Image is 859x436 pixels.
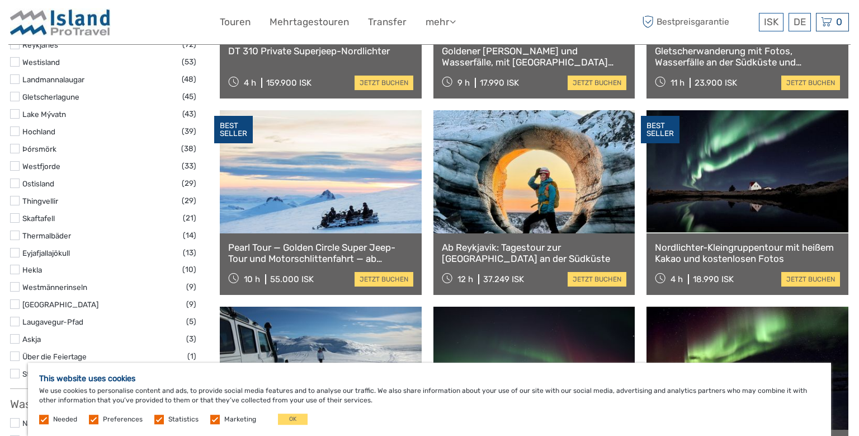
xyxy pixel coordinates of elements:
[182,263,196,276] span: (10)
[224,415,256,424] label: Marketing
[186,280,196,293] span: (9)
[244,78,256,88] span: 4 h
[655,242,840,265] a: Nordlichter-Kleingruppentour mit heißem Kakao und kostenlosen Fotos
[695,78,737,88] div: 23.900 ISK
[182,55,196,68] span: (53)
[22,369,86,378] a: Studlagil/Studlagil
[22,162,60,171] a: Westfjorde
[22,335,41,344] a: Askja
[22,419,97,428] a: Natur und Landschaft
[355,272,413,287] a: jetzt buchen
[270,14,349,30] a: Mehrtagestouren
[270,274,314,284] div: 55.000 ISK
[187,350,196,363] span: (1)
[22,265,42,274] a: Hekla
[22,214,55,223] a: Skaftafell
[22,231,71,240] a: Thermalbäder
[103,415,143,424] label: Preferences
[568,272,626,287] a: jetzt buchen
[781,272,840,287] a: jetzt buchen
[655,45,840,68] a: Gletscherwanderung mit Fotos, Wasserfälle an der Südküste und schwarzer Sandstrand
[22,196,58,205] a: Thingvellir
[278,414,308,425] button: OK
[10,8,111,36] img: Iceland ProTravel
[181,142,196,155] span: (38)
[183,246,196,259] span: (13)
[22,283,87,292] a: Westmännerinseln
[355,76,413,90] a: jetzt buchen
[764,16,778,27] span: ISK
[568,76,626,90] a: jetzt buchen
[781,76,840,90] a: jetzt buchen
[10,397,196,411] h3: Was möchten Sie erleben?
[39,374,820,383] h5: This website uses cookies
[442,242,627,265] a: Ab Reykjavik: Tagestour zur [GEOGRAPHIC_DATA] an der Südküste
[22,249,70,257] a: Eyjafjallajökull
[22,144,56,153] a: Þórsmörk
[228,45,413,57] a: DT 310 Private Superjeep-Nordlichter
[244,274,260,284] span: 10 h
[186,298,196,311] span: (9)
[368,14,407,30] a: Transfer
[182,73,196,86] span: (48)
[186,315,196,328] span: (5)
[182,107,196,120] span: (43)
[426,14,456,30] a: mehr
[22,75,84,84] a: Landmannalaugar
[671,78,685,88] span: 11 h
[22,110,66,119] a: Lake Mývatn
[228,242,413,265] a: Pearl Tour — Golden Circle Super Jeep-Tour und Motorschlittenfahrt — ab [GEOGRAPHIC_DATA]
[22,300,98,309] a: [GEOGRAPHIC_DATA]
[442,45,627,68] a: Goldener [PERSON_NAME] und Wasserfälle, mit [GEOGRAPHIC_DATA] und Kerið in [PERSON_NAME] Gruppe
[22,127,55,136] a: Hochland
[266,78,311,88] div: 159.900 ISK
[671,274,683,284] span: 4 h
[168,415,199,424] label: Statistics
[22,179,54,188] a: Ostisland
[214,116,253,144] div: BEST SELLER
[186,332,196,345] span: (3)
[22,58,60,67] a: Westisland
[834,16,844,27] span: 0
[182,194,196,207] span: (29)
[483,274,524,284] div: 37.249 ISK
[28,363,831,436] div: We use cookies to personalise content and ads, to provide social media features and to analyse ou...
[182,160,196,172] span: (33)
[22,40,58,49] a: Reykjanes
[480,78,519,88] div: 17.990 ISK
[183,212,196,224] span: (21)
[182,177,196,190] span: (29)
[182,125,196,138] span: (39)
[693,274,734,284] div: 18.990 ISK
[22,92,79,101] a: Gletscherlagune
[53,415,77,424] label: Needed
[639,13,756,31] span: Bestpreisgarantie
[789,13,811,31] div: DE
[220,14,251,30] a: Touren
[457,78,470,88] span: 9 h
[641,116,679,144] div: BEST SELLER
[182,90,196,103] span: (45)
[22,317,83,326] a: Laugavegur-Pfad
[183,229,196,242] span: (14)
[457,274,473,284] span: 12 h
[22,352,87,361] a: Über die Feiertage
